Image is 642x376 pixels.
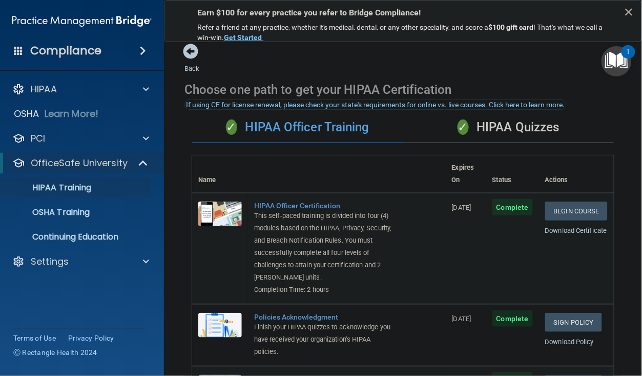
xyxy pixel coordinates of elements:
[30,44,101,58] h4: Compliance
[254,313,395,321] div: Policies Acknowledgment
[224,33,263,42] a: Get Started
[254,321,395,358] div: Finish your HIPAA quizzes to acknowledge you have received your organization’s HIPAA policies.
[492,199,533,215] span: Complete
[13,347,97,358] span: Ⓒ Rectangle Health 2024
[12,11,152,31] img: PMB logo
[186,101,565,108] div: If using CE for license renewal, please check your state's requirements for online vs. live cours...
[12,255,149,268] a: Settings
[254,284,395,296] div: Completion Time: 2 hours
[31,157,128,169] p: OfficeSafe University
[627,52,630,65] div: 1
[31,255,69,268] p: Settings
[452,204,471,211] span: [DATE]
[224,33,262,42] strong: Get Started
[226,120,237,135] span: ✓
[254,202,395,210] a: HIPAA Officer Certification
[254,210,395,284] div: This self-paced training is divided into four (4) modules based on the HIPAA, Privacy, Security, ...
[12,157,149,169] a: OfficeSafe University
[446,155,486,193] th: Expires On
[539,155,614,193] th: Actions
[184,52,199,72] a: Back
[624,4,634,20] button: Close
[545,202,608,221] a: Begin Course
[403,112,614,143] div: HIPAA Quizzes
[184,100,567,110] button: If using CE for license renewal, please check your state's requirements for online vs. live cours...
[12,132,149,145] a: PCI
[31,83,57,95] p: HIPAA
[31,132,45,145] p: PCI
[486,155,539,193] th: Status
[13,333,56,343] a: Terms of Use
[492,310,533,327] span: Complete
[184,75,622,105] div: Choose one path to get your HIPAA Certification
[45,108,99,120] p: Learn More!
[7,207,90,217] p: OSHA Training
[197,8,609,17] p: Earn $100 for every practice you refer to Bridge Compliance!
[197,23,489,31] span: Refer a friend at any practice, whether it's medical, dental, or any other speciality, and score a
[12,83,149,95] a: HIPAA
[458,120,469,135] span: ✓
[192,155,248,193] th: Name
[452,315,471,323] span: [DATE]
[197,23,605,42] span: ! That's what we call a win-win.
[14,108,39,120] p: OSHA
[68,333,114,343] a: Privacy Policy
[602,46,632,76] button: Open Resource Center, 1 new notification
[192,112,403,143] div: HIPAA Officer Training
[545,313,602,332] a: Sign Policy
[489,23,534,31] strong: $100 gift card
[545,227,607,234] a: Download Certificate
[7,183,91,193] p: HIPAA Training
[545,338,594,346] a: Download Policy
[7,232,147,242] p: Continuing Education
